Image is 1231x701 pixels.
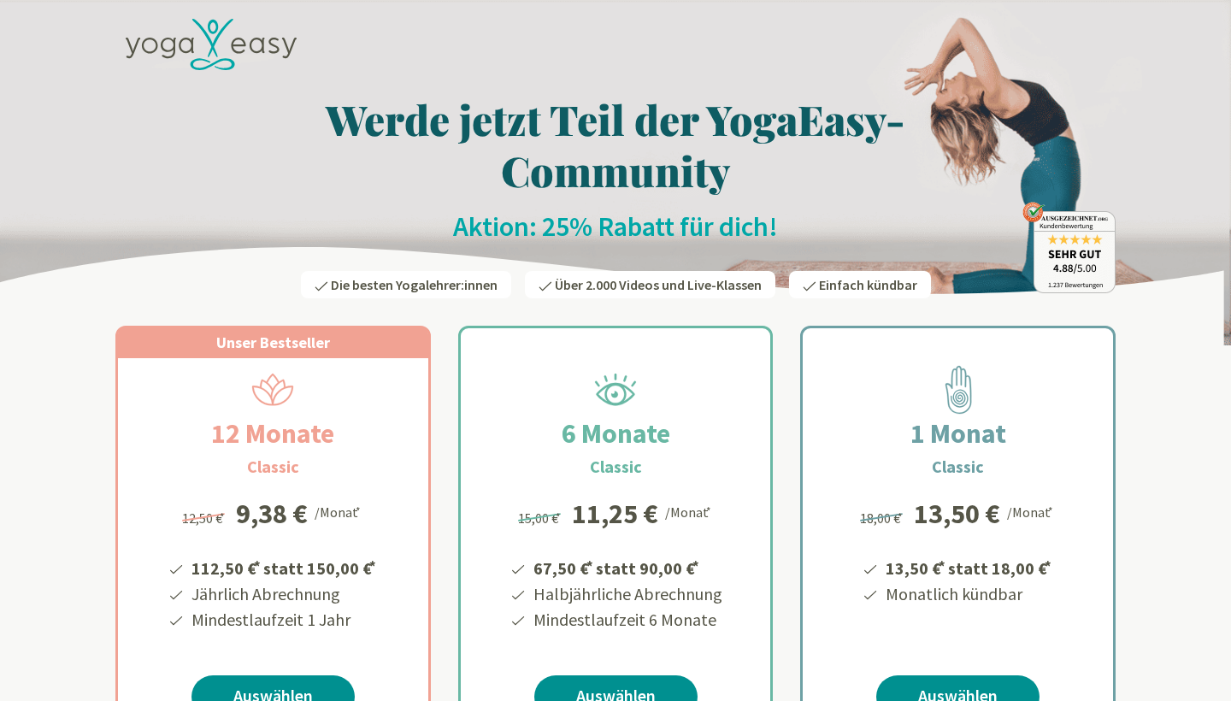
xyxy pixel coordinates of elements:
[531,552,722,581] li: 67,50 € statt 90,00 €
[331,276,498,293] span: Die besten Yogalehrer:innen
[518,510,563,527] span: 15,00 €
[189,581,379,607] li: Jährlich Abrechnung
[590,454,642,480] h3: Classic
[932,454,984,480] h3: Classic
[914,500,1000,527] div: 13,50 €
[182,510,227,527] span: 12,50 €
[531,607,722,633] li: Mindestlaufzeit 6 Monate
[189,552,379,581] li: 112,50 € statt 150,00 €
[247,454,299,480] h3: Classic
[883,581,1054,607] li: Monatlich kündbar
[819,276,917,293] span: Einfach kündbar
[555,276,762,293] span: Über 2.000 Videos und Live-Klassen
[236,500,308,527] div: 9,38 €
[315,500,363,522] div: /Monat
[531,581,722,607] li: Halbjährliche Abrechnung
[115,209,1116,244] h2: Aktion: 25% Rabatt für dich!
[216,333,330,352] span: Unser Bestseller
[883,552,1054,581] li: 13,50 € statt 18,00 €
[115,93,1116,196] h1: Werde jetzt Teil der YogaEasy-Community
[521,413,711,454] h2: 6 Monate
[189,607,379,633] li: Mindestlaufzeit 1 Jahr
[1007,500,1056,522] div: /Monat
[869,413,1047,454] h2: 1 Monat
[1022,202,1116,293] img: ausgezeichnet_badge.png
[170,413,375,454] h2: 12 Monate
[665,500,714,522] div: /Monat
[860,510,905,527] span: 18,00 €
[572,500,658,527] div: 11,25 €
